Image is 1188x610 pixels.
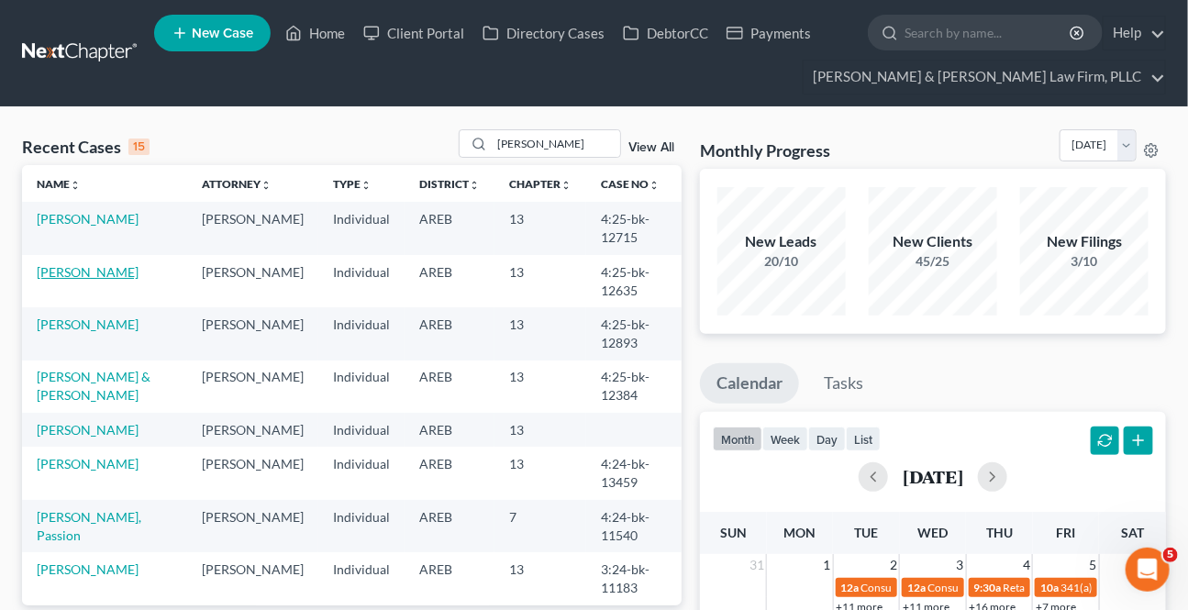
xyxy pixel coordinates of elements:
[70,180,81,191] i: unfold_more
[361,180,372,191] i: unfold_more
[1126,548,1170,592] iframe: Intercom live chat
[187,413,318,447] td: [PERSON_NAME]
[907,581,926,594] span: 12a
[720,525,747,540] span: Sun
[586,202,682,254] td: 4:25-bk-12715
[586,307,682,360] td: 4:25-bk-12893
[601,177,660,191] a: Case Nounfold_more
[318,413,405,447] td: Individual
[561,180,572,191] i: unfold_more
[586,500,682,552] td: 4:24-bk-11540
[986,525,1013,540] span: Thu
[717,231,846,252] div: New Leads
[1104,17,1165,50] a: Help
[1088,554,1099,576] span: 5
[333,177,372,191] a: Typeunfold_more
[318,255,405,307] td: Individual
[405,500,494,552] td: AREB
[905,16,1072,50] input: Search by name...
[917,525,948,540] span: Wed
[494,447,586,499] td: 13
[419,177,480,191] a: Districtunfold_more
[405,447,494,499] td: AREB
[187,360,318,413] td: [PERSON_NAME]
[1020,252,1149,271] div: 3/10
[37,422,139,438] a: [PERSON_NAME]
[192,27,253,40] span: New Case
[37,456,139,471] a: [PERSON_NAME]
[37,369,150,403] a: [PERSON_NAME] & [PERSON_NAME]
[700,363,799,404] a: Calendar
[469,180,480,191] i: unfold_more
[405,413,494,447] td: AREB
[318,500,405,552] td: Individual
[318,307,405,360] td: Individual
[261,180,272,191] i: unfold_more
[22,136,150,158] div: Recent Cases
[494,360,586,413] td: 13
[586,360,682,413] td: 4:25-bk-12384
[974,581,1002,594] span: 9:30a
[846,427,881,451] button: list
[841,581,860,594] span: 12a
[494,500,586,552] td: 7
[492,130,620,157] input: Search by name...
[494,552,586,604] td: 13
[628,141,674,154] a: View All
[804,61,1165,94] a: [PERSON_NAME] & [PERSON_NAME] Law Firm, PLLC
[187,500,318,552] td: [PERSON_NAME]
[807,363,880,404] a: Tasks
[494,202,586,254] td: 13
[37,316,139,332] a: [PERSON_NAME]
[586,255,682,307] td: 4:25-bk-12635
[748,554,766,576] span: 31
[37,509,141,543] a: [PERSON_NAME], Passion
[37,177,81,191] a: Nameunfold_more
[187,552,318,604] td: [PERSON_NAME]
[1021,554,1032,576] span: 4
[187,307,318,360] td: [PERSON_NAME]
[649,180,660,191] i: unfold_more
[37,264,139,280] a: [PERSON_NAME]
[405,255,494,307] td: AREB
[927,581,1094,594] span: Consult Date for [PERSON_NAME]
[822,554,833,576] span: 1
[903,467,963,486] h2: [DATE]
[509,177,572,191] a: Chapterunfold_more
[494,413,586,447] td: 13
[762,427,808,451] button: week
[713,427,762,451] button: month
[1020,231,1149,252] div: New Filings
[717,252,846,271] div: 20/10
[202,177,272,191] a: Attorneyunfold_more
[1040,581,1059,594] span: 10a
[187,255,318,307] td: [PERSON_NAME]
[354,17,473,50] a: Client Portal
[187,202,318,254] td: [PERSON_NAME]
[586,552,682,604] td: 3:24-bk-11183
[1121,525,1144,540] span: Sat
[405,307,494,360] td: AREB
[318,552,405,604] td: Individual
[318,447,405,499] td: Individual
[187,447,318,499] td: [PERSON_NAME]
[717,17,820,50] a: Payments
[37,211,139,227] a: [PERSON_NAME]
[473,17,614,50] a: Directory Cases
[1163,548,1178,562] span: 5
[494,255,586,307] td: 13
[888,554,899,576] span: 2
[405,552,494,604] td: AREB
[494,307,586,360] td: 13
[128,139,150,155] div: 15
[318,360,405,413] td: Individual
[405,360,494,413] td: AREB
[37,561,139,577] a: [PERSON_NAME]
[614,17,717,50] a: DebtorCC
[276,17,354,50] a: Home
[1057,525,1076,540] span: Fri
[861,581,1028,594] span: Consult Date for [PERSON_NAME]
[869,231,997,252] div: New Clients
[586,447,682,499] td: 4:24-bk-13459
[955,554,966,576] span: 3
